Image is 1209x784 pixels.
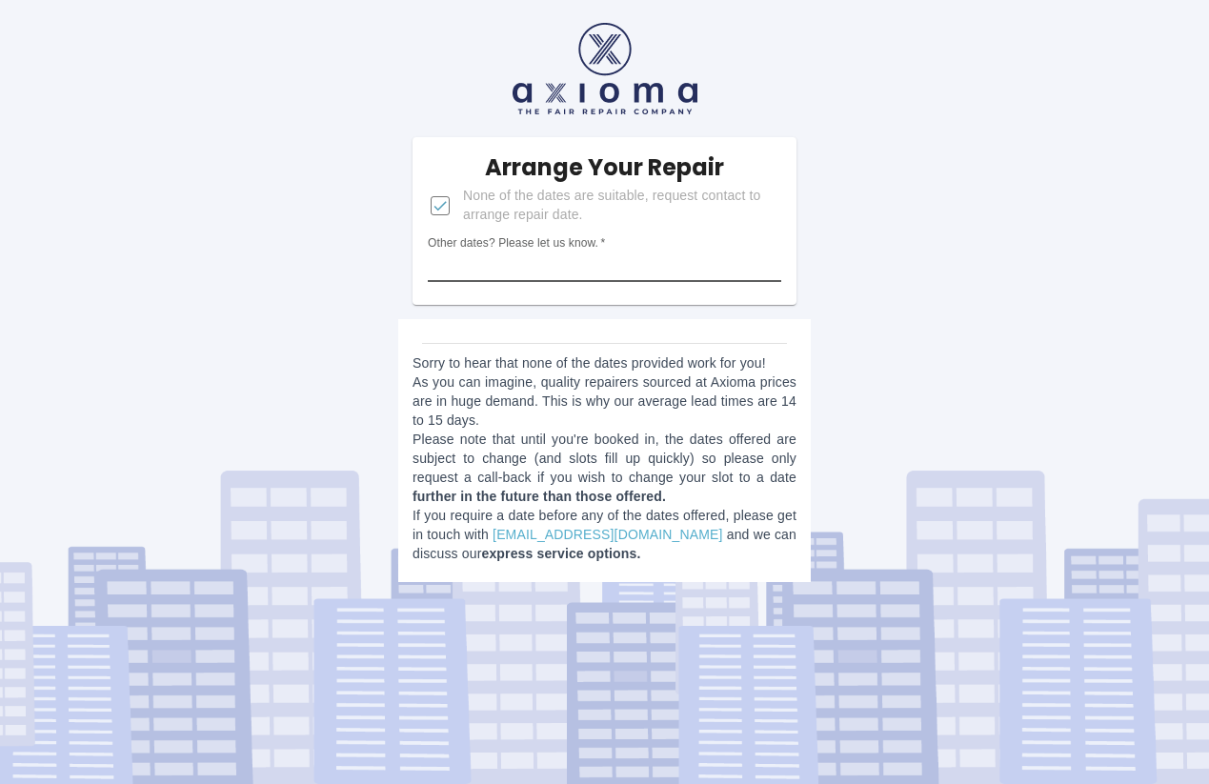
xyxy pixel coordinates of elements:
p: Sorry to hear that none of the dates provided work for you! As you can imagine, quality repairers... [413,353,796,563]
a: [EMAIL_ADDRESS][DOMAIN_NAME] [493,527,722,542]
h5: Arrange Your Repair [485,152,724,183]
b: further in the future than those offered. [413,489,666,504]
b: express service options. [481,546,640,561]
label: Other dates? Please let us know. [428,235,605,251]
span: None of the dates are suitable, request contact to arrange repair date. [463,187,766,225]
img: axioma [513,23,697,114]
